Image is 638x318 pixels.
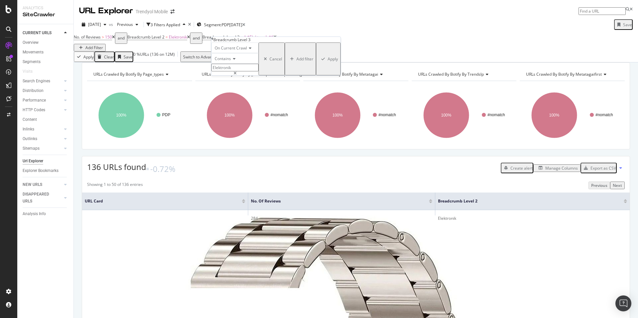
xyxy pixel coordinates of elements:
div: 284 [251,215,432,221]
span: vs [109,22,114,27]
span: On Current Crawl [215,45,247,51]
div: Showing 1 to 50 of 136 entries [87,182,143,189]
a: Analysis Info [23,210,69,217]
div: Switch to Advanced Mode [183,54,231,60]
svg: A chart. [195,86,299,144]
span: 150 [105,34,112,40]
div: Next [613,183,622,188]
div: Visits [23,68,33,75]
button: Previous [114,19,141,30]
div: Add filter [296,56,313,62]
a: Distribution [23,87,62,94]
button: Switch to Advanced Mode [180,51,233,62]
div: Distribution [23,87,44,94]
div: Analytics [23,5,68,11]
div: times [188,23,191,27]
text: 100% [333,113,343,118]
div: SiteCrawler [23,11,68,19]
a: Inlinks [23,126,62,133]
div: Movements [23,49,44,56]
div: 3 Filters Applied [151,22,180,28]
div: Search Engines [23,78,50,85]
div: CURRENT URLS [23,30,52,37]
a: Overview [23,39,69,46]
svg: A chart. [303,86,407,144]
h4: URLs Crawled By Botify By metatagai [308,69,402,80]
div: Inlinks [23,126,34,133]
a: HTTP Codes [23,107,62,114]
div: Elektronik [438,215,627,221]
a: Content [23,116,69,123]
div: arrow-right-arrow-left [170,9,174,14]
button: and [190,33,202,44]
div: Create alert [510,165,533,171]
div: A chart. [412,86,517,144]
span: URLs Crawled By Botify By _15klowperformslpmetatagwai [202,71,308,77]
span: 136 URLs found [87,161,146,172]
text: #nomatch [487,113,505,118]
span: ^.*Elektronik.*$ [244,34,273,40]
span: URL Card [85,198,240,204]
div: Breadcrumb Level 3 [213,37,251,42]
span: URLs Crawled By Botify By metatagaifirst [526,71,602,77]
span: Contains [215,56,231,61]
div: NEW URLS [23,181,42,188]
div: Add Filter [85,45,103,50]
text: PDP [162,113,170,118]
a: Outlinks [23,135,62,142]
span: URLs Crawled By Botify By trendslp [418,71,484,77]
h4: URLs Crawled By Botify By _15klowperformslpmetatagwai [200,69,318,80]
button: and [115,33,127,44]
a: NEW URLS [23,181,62,188]
div: Explorer Bookmarks [23,167,58,174]
a: Segments [23,58,69,65]
a: DISAPPEARED URLS [23,191,62,205]
span: No. of Reviews [251,198,419,204]
button: Create alert [501,163,533,173]
a: Url Explorer [23,158,69,165]
span: > [102,34,104,40]
button: Clear [94,51,115,62]
div: URL Explorer [79,5,133,17]
a: Visits [23,68,39,75]
button: Previous [588,182,610,189]
div: HTTP Codes [23,107,45,114]
span: URLs Crawled By Botify By metatagai [310,71,378,77]
div: Url Explorer [23,158,43,165]
div: Sitemaps [23,145,40,152]
button: Save [614,19,633,30]
div: Open Intercom Messenger [615,295,631,311]
div: Manage Columns [545,165,578,171]
text: #nomatch [595,113,613,118]
span: Segment: PDP [204,22,229,28]
div: and [118,34,125,43]
span: Breadcrumb Level 2 [127,34,164,40]
svg: A chart. [520,86,625,144]
div: Save [124,54,133,60]
div: Apply [83,54,94,60]
div: Cancel [269,56,282,62]
div: Export as CSV [590,165,616,171]
span: URLs Crawled By Botify By page_types [93,71,164,77]
text: 100% [224,113,235,118]
span: Breadcrumb Level 3 [202,34,240,40]
div: Segments [23,58,41,65]
button: Export as CSV [581,163,617,173]
input: Find a URL [579,7,626,15]
div: Outlinks [23,135,37,142]
button: Apply [316,42,341,75]
div: Trendyol Mobile [136,8,168,15]
button: Add Filter [74,44,106,51]
button: Apply [74,51,94,62]
div: and [193,34,200,43]
div: Apply [328,56,338,62]
div: Clear [104,54,114,60]
text: 100% [441,113,451,118]
div: -0.72% [150,163,175,175]
text: #nomatch [378,113,396,118]
button: Add filter [285,42,316,75]
a: Search Engines [23,78,62,85]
